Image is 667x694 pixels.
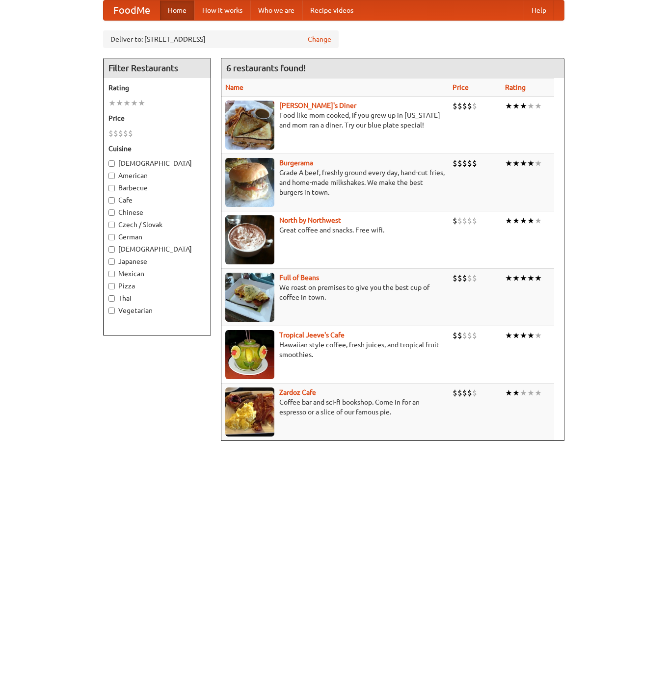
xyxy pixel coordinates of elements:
[453,158,457,169] li: $
[225,340,445,360] p: Hawaiian style coffee, fresh juices, and tropical fruit smoothies.
[225,101,274,150] img: sallys.jpg
[512,330,520,341] li: ★
[279,216,341,224] a: North by Northwest
[279,159,313,167] a: Burgerama
[108,83,206,93] h5: Rating
[279,388,316,396] a: Zardoz Cafe
[308,34,331,44] a: Change
[453,387,457,398] li: $
[225,110,445,130] p: Food like mom cooked, if you grew up in [US_STATE] and mom ran a diner. Try our blue plate special!
[225,168,445,197] p: Grade A beef, freshly ground every day, hand-cut fries, and home-made milkshakes. We make the bes...
[108,183,206,193] label: Barbecue
[108,173,115,179] input: American
[108,308,115,314] input: Vegetarian
[467,158,472,169] li: $
[108,160,115,167] input: [DEMOGRAPHIC_DATA]
[108,271,115,277] input: Mexican
[108,281,206,291] label: Pizza
[108,257,206,266] label: Japanese
[225,387,274,437] img: zardoz.jpg
[520,273,527,283] li: ★
[123,98,131,108] li: ★
[226,63,306,73] ng-pluralize: 6 restaurants found!
[527,273,534,283] li: ★
[520,215,527,226] li: ★
[453,330,457,341] li: $
[108,246,115,253] input: [DEMOGRAPHIC_DATA]
[108,306,206,315] label: Vegetarian
[472,387,477,398] li: $
[225,225,445,235] p: Great coffee and snacks. Free wifi.
[505,215,512,226] li: ★
[472,158,477,169] li: $
[472,101,477,111] li: $
[505,273,512,283] li: ★
[116,98,123,108] li: ★
[123,128,128,139] li: $
[527,215,534,226] li: ★
[118,128,123,139] li: $
[160,0,194,20] a: Home
[108,185,115,191] input: Barbecue
[108,113,206,123] h5: Price
[472,215,477,226] li: $
[524,0,554,20] a: Help
[108,197,115,204] input: Cafe
[279,102,356,109] a: [PERSON_NAME]'s Diner
[462,330,467,341] li: $
[108,171,206,180] label: American
[225,283,445,302] p: We roast on premises to give you the best cup of coffee in town.
[534,101,542,111] li: ★
[108,283,115,289] input: Pizza
[457,158,462,169] li: $
[138,98,145,108] li: ★
[534,330,542,341] li: ★
[467,101,472,111] li: $
[505,387,512,398] li: ★
[108,195,206,205] label: Cafe
[108,209,115,216] input: Chinese
[194,0,250,20] a: How it works
[534,215,542,226] li: ★
[467,330,472,341] li: $
[108,234,115,240] input: German
[108,244,206,254] label: [DEMOGRAPHIC_DATA]
[108,98,116,108] li: ★
[512,387,520,398] li: ★
[527,158,534,169] li: ★
[131,98,138,108] li: ★
[225,397,445,417] p: Coffee bar and sci-fi bookshop. Come in for an espresso or a slice of our famous pie.
[108,220,206,230] label: Czech / Slovak
[457,101,462,111] li: $
[108,207,206,217] label: Chinese
[472,273,477,283] li: $
[462,387,467,398] li: $
[250,0,302,20] a: Who we are
[108,232,206,242] label: German
[505,83,526,91] a: Rating
[279,331,345,339] a: Tropical Jeeve's Cafe
[457,215,462,226] li: $
[527,330,534,341] li: ★
[225,83,243,91] a: Name
[457,273,462,283] li: $
[512,101,520,111] li: ★
[108,295,115,302] input: Thai
[103,30,339,48] div: Deliver to: [STREET_ADDRESS]
[467,273,472,283] li: $
[512,215,520,226] li: ★
[128,128,133,139] li: $
[108,128,113,139] li: $
[108,293,206,303] label: Thai
[527,387,534,398] li: ★
[534,158,542,169] li: ★
[113,128,118,139] li: $
[527,101,534,111] li: ★
[453,273,457,283] li: $
[225,330,274,379] img: jeeves.jpg
[472,330,477,341] li: $
[505,158,512,169] li: ★
[520,158,527,169] li: ★
[467,215,472,226] li: $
